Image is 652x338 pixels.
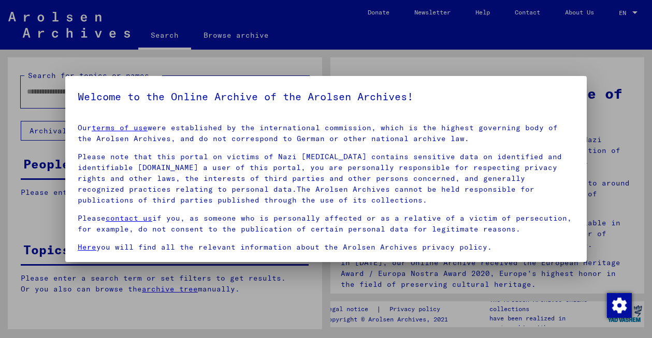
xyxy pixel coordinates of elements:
p: you will find all the relevant information about the Arolsen Archives privacy policy. [78,242,574,253]
p: Our were established by the international commission, which is the highest governing body of the ... [78,122,574,144]
p: Please note that this portal on victims of Nazi [MEDICAL_DATA] contains sensitive data on identif... [78,151,574,206]
h5: Welcome to the Online Archive of the Arolsen Archives! [78,88,574,105]
a: contact us [106,213,152,223]
a: Here [78,242,96,252]
img: Change consent [607,293,632,318]
p: Some of the documents kept in the Arolsen Archives are copies.The originals are stored in other a... [78,260,574,293]
p: Please if you, as someone who is personally affected or as a relative of a victim of persecution,... [78,213,574,235]
a: terms of use [92,123,148,132]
